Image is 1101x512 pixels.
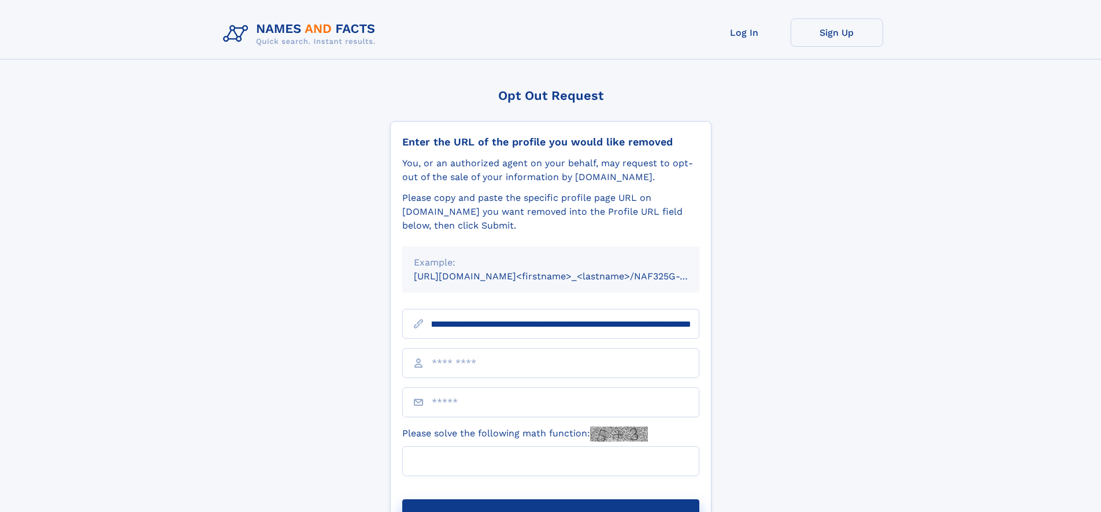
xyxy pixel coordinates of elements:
[402,156,699,184] div: You, or an authorized agent on your behalf, may request to opt-out of the sale of your informatio...
[402,427,648,442] label: Please solve the following math function:
[414,271,721,282] small: [URL][DOMAIN_NAME]<firstname>_<lastname>/NAF325G-xxxxxxxx
[698,18,791,47] a: Log In
[414,256,688,270] div: Example:
[390,88,711,103] div: Opt Out Request
[218,18,385,50] img: Logo Names and Facts
[402,136,699,148] div: Enter the URL of the profile you would like removed
[791,18,883,47] a: Sign Up
[402,191,699,233] div: Please copy and paste the specific profile page URL on [DOMAIN_NAME] you want removed into the Pr...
